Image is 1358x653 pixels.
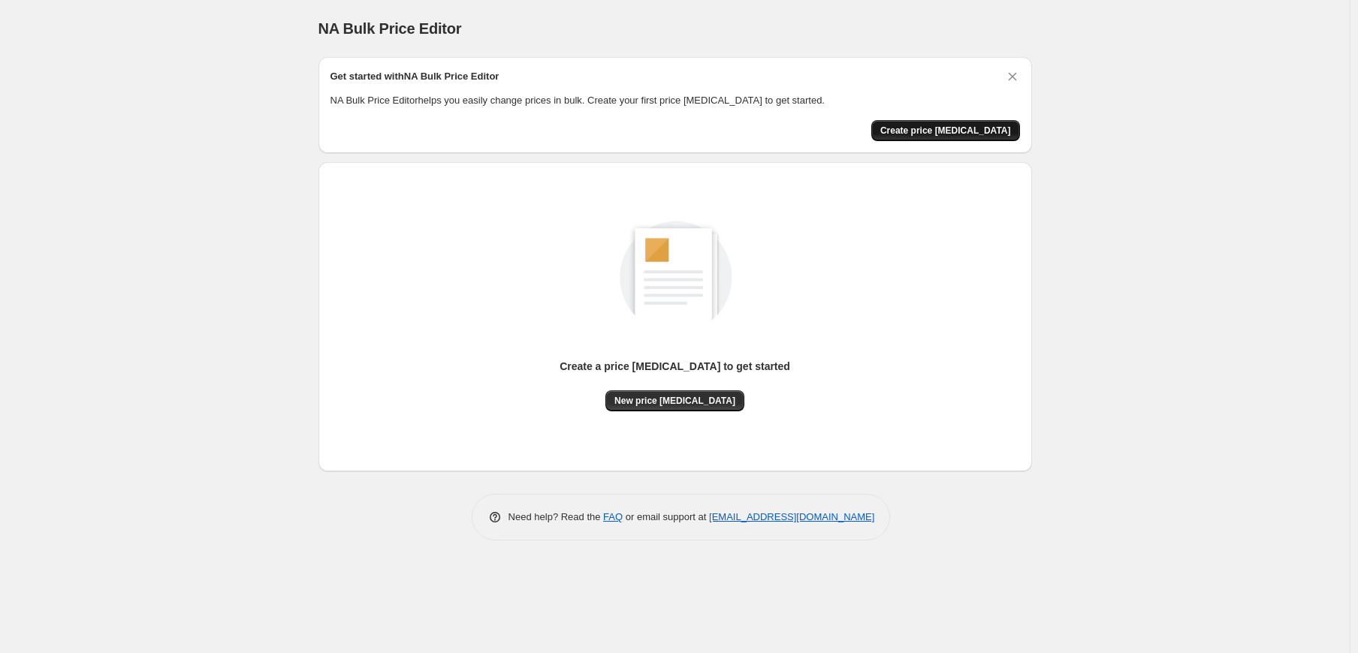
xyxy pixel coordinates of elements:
p: Create a price [MEDICAL_DATA] to get started [560,359,790,374]
a: FAQ [603,511,623,522]
button: New price [MEDICAL_DATA] [605,390,744,411]
span: Need help? Read the [508,511,604,522]
h2: Get started with NA Bulk Price Editor [330,69,499,84]
span: or email support at [623,511,709,522]
span: New price [MEDICAL_DATA] [614,395,735,407]
a: [EMAIL_ADDRESS][DOMAIN_NAME] [709,511,874,522]
button: Dismiss card [1005,69,1020,84]
span: NA Bulk Price Editor [318,20,462,37]
span: Create price [MEDICAL_DATA] [880,125,1011,137]
button: Create price change job [871,120,1020,141]
p: NA Bulk Price Editor helps you easily change prices in bulk. Create your first price [MEDICAL_DAT... [330,93,1020,108]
